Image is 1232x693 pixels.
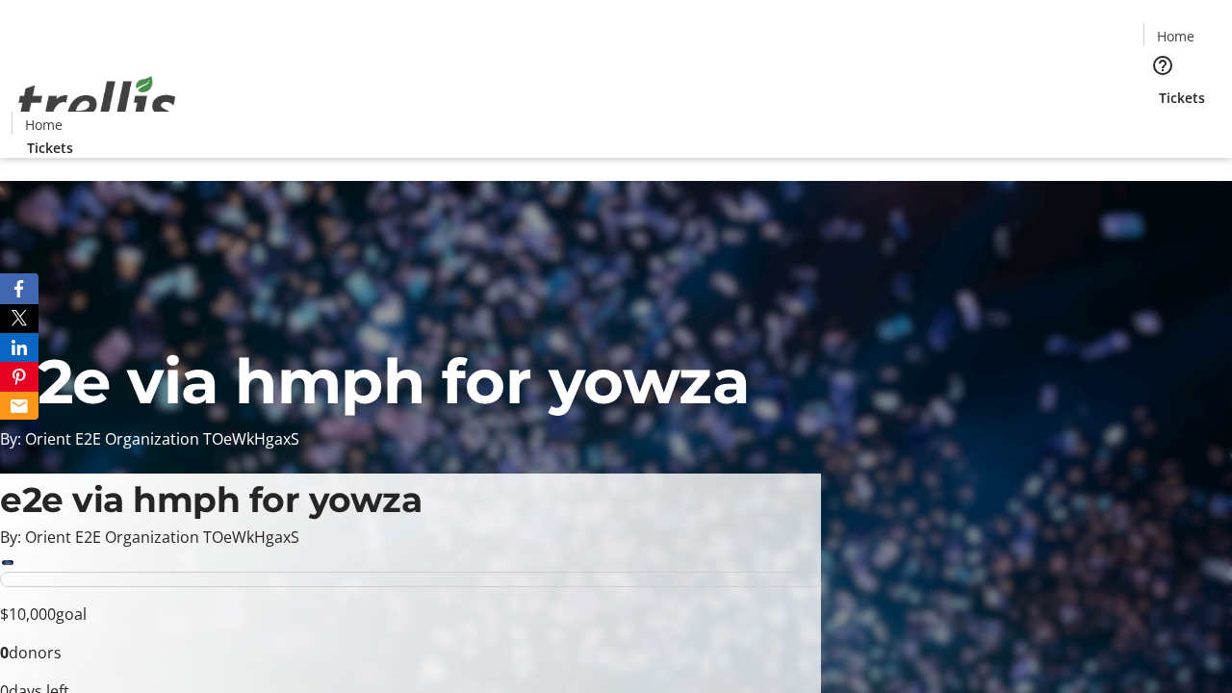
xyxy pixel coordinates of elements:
button: Cart [1143,108,1182,146]
span: Tickets [27,138,73,158]
a: Tickets [1143,88,1220,108]
a: Home [13,115,74,135]
button: Help [1143,46,1182,85]
span: Tickets [1159,88,1205,108]
a: Home [1144,26,1206,46]
span: Home [1157,26,1194,46]
a: Tickets [12,138,89,158]
img: Orient E2E Organization TOeWkHgaxS's Logo [12,55,183,151]
span: Home [25,115,63,135]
